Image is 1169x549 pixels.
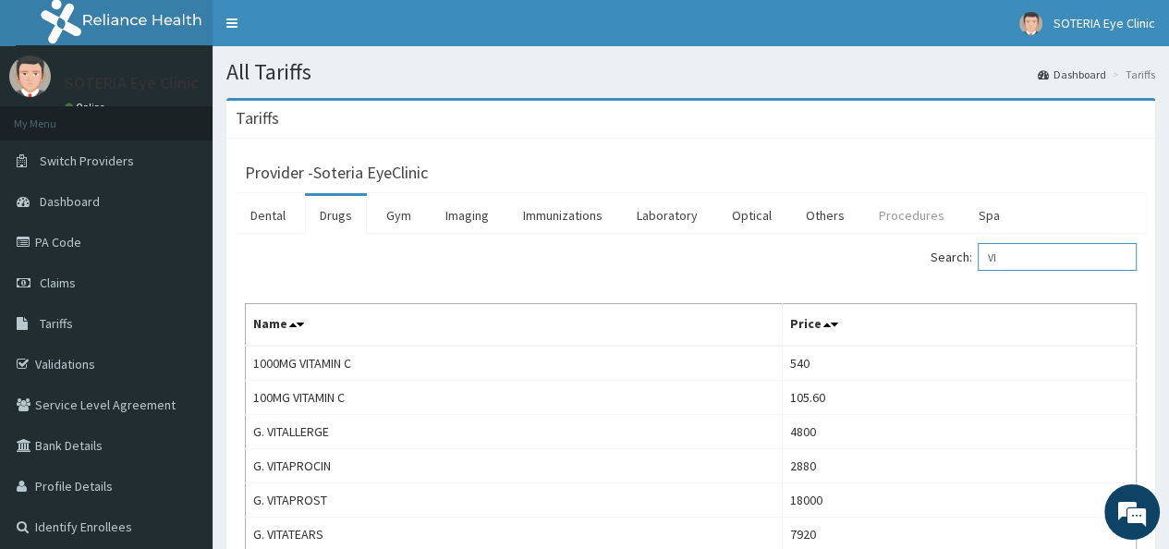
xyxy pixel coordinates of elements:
[107,160,255,347] span: We're online!
[246,449,783,483] td: G. VITAPROCIN
[1019,12,1042,35] img: User Image
[34,92,75,139] img: d_794563401_company_1708531726252_794563401
[964,196,1015,235] a: Spa
[783,449,1137,483] td: 2880
[40,152,134,169] span: Switch Providers
[305,196,367,235] a: Drugs
[622,196,712,235] a: Laboratory
[783,415,1137,449] td: 4800
[371,196,426,235] a: Gym
[783,381,1137,415] td: 105.60
[65,75,199,91] p: SOTERIA Eye Clinic
[246,415,783,449] td: G. VITALLERGE
[717,196,786,235] a: Optical
[791,196,859,235] a: Others
[783,483,1137,518] td: 18000
[245,165,428,181] h3: Provider - Soteria EyeClinic
[1038,67,1106,82] a: Dashboard
[246,304,783,347] th: Name
[303,9,347,54] div: Minimize live chat window
[65,101,109,114] a: Online
[783,304,1137,347] th: Price
[246,381,783,415] td: 100MG VITAMIN C
[864,196,959,235] a: Procedures
[9,55,51,97] img: User Image
[226,60,1155,84] h1: All Tariffs
[931,243,1137,271] label: Search:
[40,274,76,291] span: Claims
[783,346,1137,381] td: 540
[246,483,783,518] td: G. VITAPROST
[1108,67,1155,82] li: Tariffs
[431,196,504,235] a: Imaging
[40,193,100,210] span: Dashboard
[96,104,311,128] div: Chat with us now
[40,315,73,332] span: Tariffs
[246,346,783,381] td: 1000MG VITAMIN C
[236,196,300,235] a: Dental
[1053,15,1155,31] span: SOTERIA Eye Clinic
[508,196,617,235] a: Immunizations
[236,110,279,127] h3: Tariffs
[9,359,352,423] textarea: Type your message and hit 'Enter'
[978,243,1137,271] input: Search:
